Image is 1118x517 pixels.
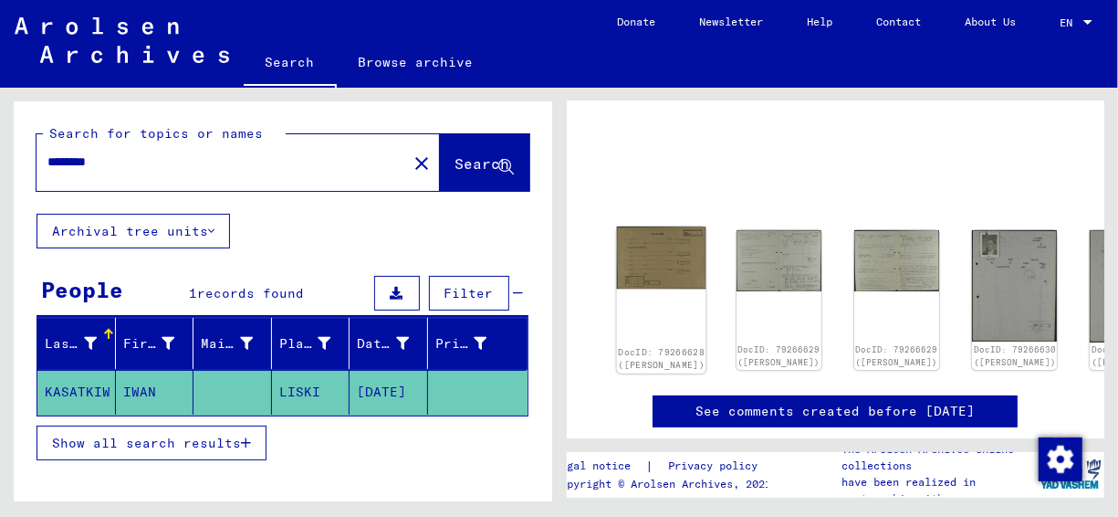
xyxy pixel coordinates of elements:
[554,476,779,492] p: Copyright © Arolsen Archives, 2021
[841,441,1037,474] p: The Arolsen Archives online collections
[455,154,510,173] span: Search
[1039,438,1082,481] img: Change consent
[37,370,116,415] mat-cell: KASATKIW
[279,329,354,358] div: Place of Birth
[37,214,230,248] button: Archival tree units
[45,334,97,353] div: Last Name
[618,347,705,371] a: DocID: 79266628 ([PERSON_NAME])
[737,230,821,290] img: 001.jpg
[123,329,198,358] div: First Name
[244,40,337,88] a: Search
[201,329,276,358] div: Maiden Name
[357,334,409,353] div: Date of Birth
[429,276,509,311] button: Filter
[197,285,304,301] span: records found
[189,285,197,301] span: 1
[411,153,433,174] mat-icon: close
[37,318,116,369] mat-header-cell: Last Name
[974,344,1056,367] a: DocID: 79266630 ([PERSON_NAME])
[116,318,194,369] mat-header-cell: First Name
[41,273,123,306] div: People
[123,334,175,353] div: First Name
[403,144,440,181] button: Clear
[357,329,432,358] div: Date of Birth
[49,125,263,142] mat-label: Search for topics or names
[440,134,529,191] button: Search
[337,40,496,84] a: Browse archive
[1038,437,1081,480] div: Change consent
[855,344,937,367] a: DocID: 79266629 ([PERSON_NAME])
[854,230,939,291] img: 002.jpg
[52,435,241,451] span: Show all search results
[193,318,272,369] mat-header-cell: Maiden Name
[272,318,350,369] mat-header-cell: Place of Birth
[695,402,975,421] a: See comments created before [DATE]
[435,329,510,358] div: Prisoner #
[279,334,331,353] div: Place of Birth
[428,318,528,369] mat-header-cell: Prisoner #
[554,457,645,476] a: Legal notice
[1060,16,1080,29] span: EN
[350,318,428,369] mat-header-cell: Date of Birth
[972,230,1057,342] img: 001.jpg
[15,17,229,63] img: Arolsen_neg.svg
[37,426,266,460] button: Show all search results
[841,474,1037,507] p: have been realized in partnership with
[444,285,494,301] span: Filter
[201,334,253,353] div: Maiden Name
[350,370,428,415] mat-cell: [DATE]
[45,329,120,358] div: Last Name
[616,227,705,289] img: 001.jpg
[272,370,350,415] mat-cell: LISKI
[554,457,779,476] div: |
[653,457,779,476] a: Privacy policy
[737,344,820,367] a: DocID: 79266629 ([PERSON_NAME])
[435,334,487,353] div: Prisoner #
[116,370,194,415] mat-cell: IWAN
